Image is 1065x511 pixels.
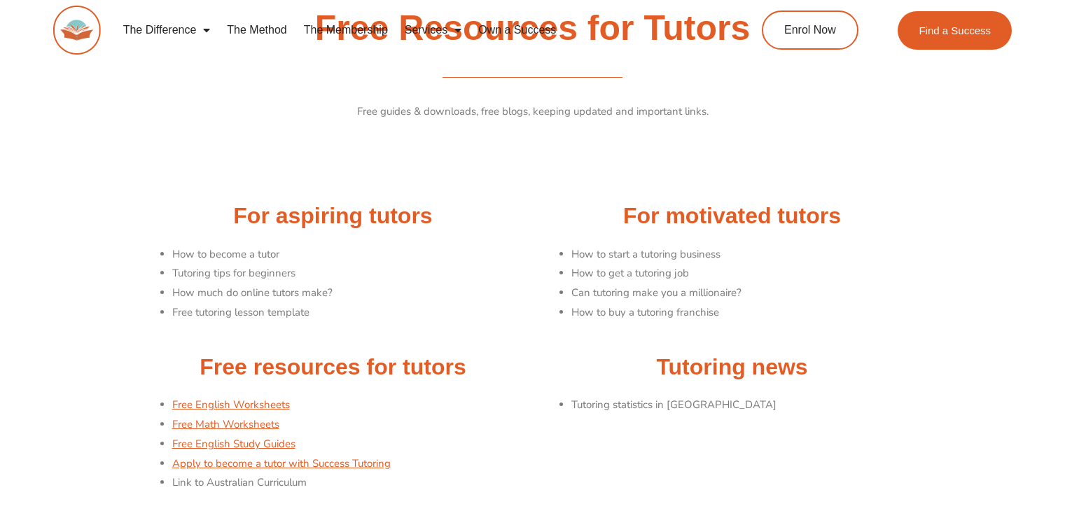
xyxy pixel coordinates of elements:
[919,25,991,36] span: Find a Success
[571,395,925,415] li: Tutoring statistics in [GEOGRAPHIC_DATA]
[571,283,925,303] li: Can tutoring make you a millionaire?
[470,14,564,46] a: Own a Success
[571,303,925,323] li: How to buy a tutoring franchise
[218,14,295,46] a: The Method
[295,14,396,46] a: The Membership
[540,353,925,382] h2: Tutoring news
[115,14,707,46] nav: Menu
[172,398,290,412] a: Free English Worksheets
[172,283,526,303] li: How much do online tutors make?
[141,353,526,382] h2: Free resources for tutors
[172,456,391,470] a: Apply to become a tutor with Success Tutoring
[115,14,219,46] a: The Difference
[540,202,925,231] h2: For motivated tutors
[898,11,1012,50] a: Find a Success
[784,24,836,36] span: Enrol Now
[172,437,295,451] a: Free English Study Guides
[172,303,526,323] li: Free tutoring lesson template
[762,10,858,50] a: Enrol Now
[172,245,526,265] li: How to become a tutor
[571,245,925,265] li: How to start a tutoring business
[141,102,925,122] p: Free guides & downloads, free blogs, keeping updated and important links.
[172,417,279,431] a: Free Math Worksheets
[172,473,526,493] li: Link to Australian Curriculum
[172,264,526,283] li: Tutoring tips for beginners
[571,264,925,283] li: How to get a tutoring job
[141,202,526,231] h2: For aspiring tutors
[396,14,470,46] a: Services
